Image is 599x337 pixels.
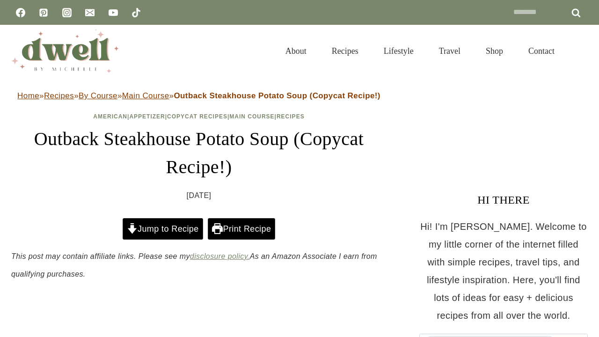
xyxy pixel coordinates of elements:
a: About [273,35,319,67]
a: Main Course [122,91,169,100]
a: Contact [516,35,567,67]
a: By Course [79,91,117,100]
a: TikTok [127,3,146,22]
a: Email [80,3,99,22]
nav: Primary Navigation [273,35,567,67]
a: Pinterest [34,3,53,22]
a: Travel [426,35,473,67]
a: Appetizer [129,113,165,120]
a: American [93,113,127,120]
a: Lifestyle [371,35,426,67]
strong: Outback Steakhouse Potato Soup (Copycat Recipe!) [174,91,380,100]
a: Print Recipe [208,218,275,240]
a: Recipes [277,113,305,120]
a: Instagram [58,3,76,22]
a: disclosure policy. [190,252,250,260]
em: This post may contain affiliate links. Please see my As an Amazon Associate I earn from qualifyin... [11,252,377,278]
time: [DATE] [187,189,212,203]
span: » » » » [17,91,380,100]
a: YouTube [104,3,123,22]
button: View Search Form [572,43,588,59]
a: Home [17,91,39,100]
a: Main Course [229,113,274,120]
img: DWELL by michelle [11,29,119,73]
p: Hi! I'm [PERSON_NAME]. Welcome to my little corner of the internet filled with simple recipes, tr... [419,218,588,324]
h1: Outback Steakhouse Potato Soup (Copycat Recipe!) [11,125,387,181]
a: Facebook [11,3,30,22]
a: Recipes [44,91,74,100]
a: Copycat Recipes [167,113,227,120]
h3: HI THERE [419,191,588,208]
a: Recipes [319,35,371,67]
a: Shop [473,35,516,67]
a: Jump to Recipe [123,218,203,240]
span: | | | | [93,113,304,120]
